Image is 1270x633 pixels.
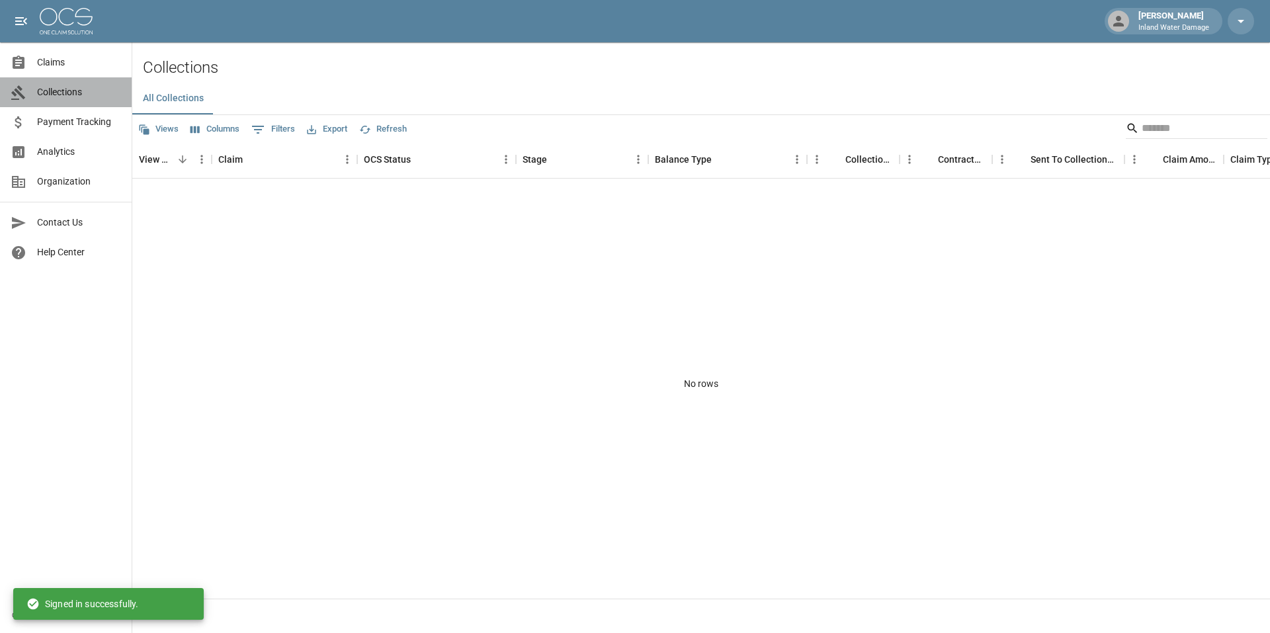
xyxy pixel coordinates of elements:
button: Show filters [248,119,298,140]
img: ocs-logo-white-transparent.png [40,8,93,34]
div: Sent To Collections Date [992,141,1124,178]
button: Menu [496,149,516,169]
button: Menu [787,149,807,169]
span: Collections [37,85,121,99]
button: Sort [243,150,261,169]
button: Sort [173,150,192,169]
button: All Collections [132,83,214,114]
div: No rows [132,179,1270,589]
button: Sort [919,150,938,169]
div: View Collection [132,141,212,178]
div: Balance Type [648,141,807,178]
div: Stage [523,141,547,178]
button: Menu [807,149,827,169]
div: Collections Fee [845,141,893,178]
button: Menu [900,149,919,169]
div: Claim Amount [1124,141,1224,178]
button: Views [135,119,182,140]
button: Select columns [187,119,243,140]
div: Contractor Amount [900,141,992,178]
button: open drawer [8,8,34,34]
div: Stage [516,141,648,178]
div: Claim [218,141,243,178]
button: Sort [547,150,566,169]
button: Sort [411,150,429,169]
div: OCS Status [364,141,411,178]
div: Claim Amount [1163,141,1217,178]
div: OCS Status [357,141,516,178]
div: Claim [212,141,357,178]
p: Inland Water Damage [1138,22,1209,34]
div: Sent To Collections Date [1031,141,1118,178]
span: Analytics [37,145,121,159]
button: Menu [337,149,357,169]
span: Help Center [37,245,121,259]
div: Balance Type [655,141,712,178]
span: Claims [37,56,121,69]
div: Signed in successfully. [26,592,138,616]
button: Menu [992,149,1012,169]
button: Refresh [356,119,410,140]
span: Payment Tracking [37,115,121,129]
div: Collections Fee [807,141,900,178]
div: Search [1126,118,1267,142]
h2: Collections [143,58,1270,77]
button: Menu [628,149,648,169]
button: Sort [1144,150,1163,169]
button: Export [304,119,351,140]
button: Sort [827,150,845,169]
button: Sort [712,150,730,169]
span: Contact Us [37,216,121,230]
span: Organization [37,175,121,189]
div: dynamic tabs [132,83,1270,114]
button: Menu [192,149,212,169]
button: Menu [1124,149,1144,169]
div: Contractor Amount [938,141,986,178]
div: [PERSON_NAME] [1133,9,1214,33]
button: Sort [1012,150,1031,169]
div: © 2025 One Claim Solution [12,609,120,622]
div: View Collection [139,141,173,178]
